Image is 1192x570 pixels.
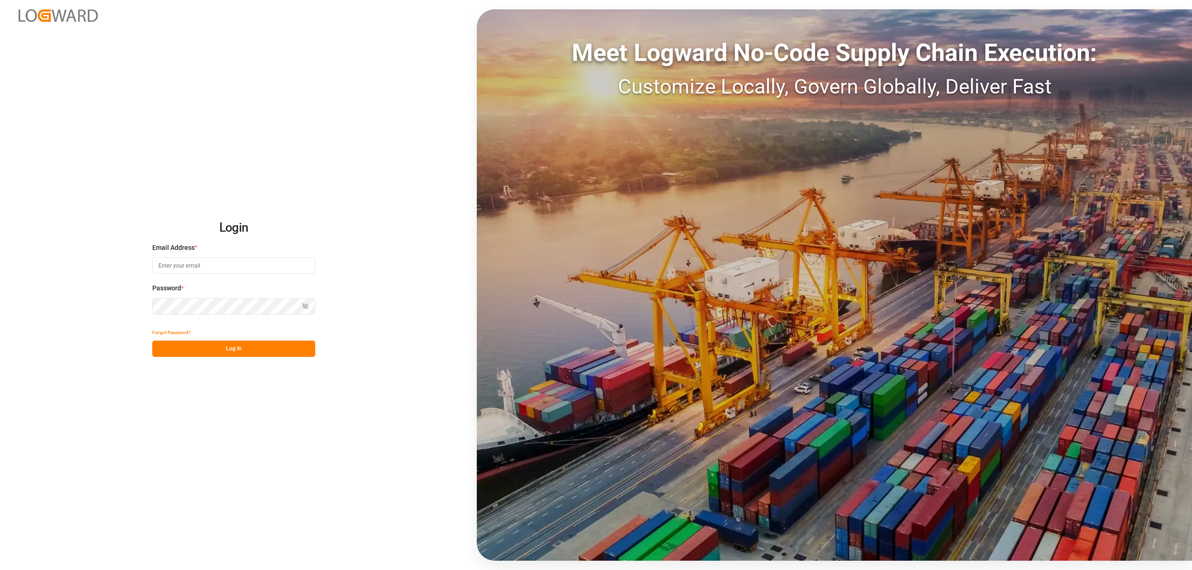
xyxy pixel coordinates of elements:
h2: Login [152,213,315,243]
div: Customize Locally, Govern Globally, Deliver Fast [477,71,1192,102]
span: Password [152,283,181,293]
img: Logward_new_orange.png [19,9,98,22]
button: Log In [152,341,315,357]
div: Meet Logward No-Code Supply Chain Execution: [477,35,1192,71]
button: Forgot Password? [152,324,190,341]
input: Enter your email [152,257,315,274]
span: Email Address [152,243,195,253]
